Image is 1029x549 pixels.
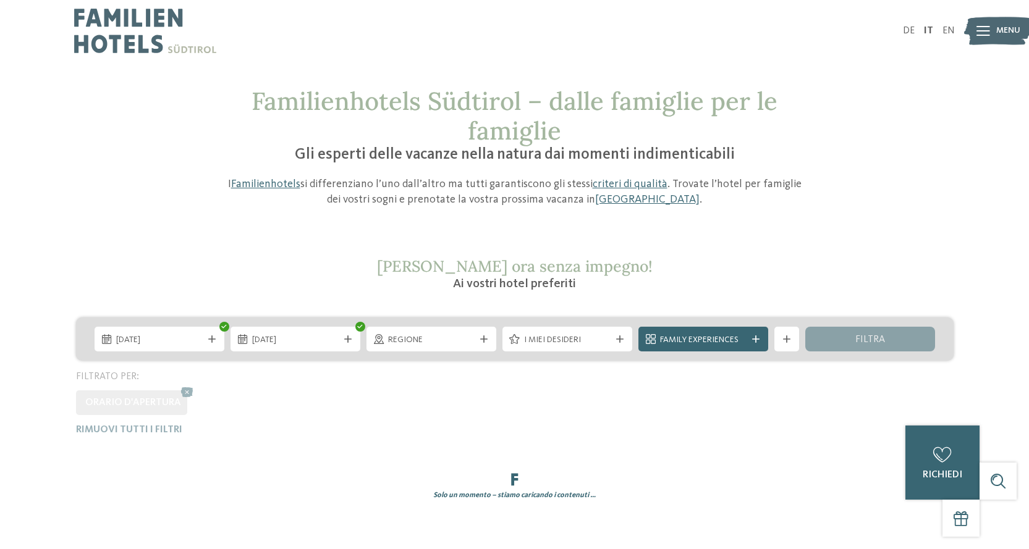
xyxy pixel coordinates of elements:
[595,194,700,205] a: [GEOGRAPHIC_DATA]
[924,26,933,36] a: IT
[593,178,667,190] a: criteri di qualità
[252,334,339,346] span: [DATE]
[116,334,203,346] span: [DATE]
[67,490,963,501] div: Solo un momento – stiamo caricando i contenuti …
[221,177,808,207] p: I si differenziano l’uno dall’altro ma tutti garantiscono gli stessi . Trovate l’hotel per famigl...
[252,85,777,146] span: Familienhotels Südtirol – dalle famiglie per le famiglie
[453,278,576,290] span: Ai vostri hotel preferiti
[660,334,747,346] span: Family Experiences
[996,25,1020,37] span: Menu
[295,147,735,162] span: Gli esperti delle vacanze nella natura dai momenti indimenticabili
[905,425,980,500] a: richiedi
[524,334,611,346] span: I miei desideri
[377,256,653,276] span: [PERSON_NAME] ora senza impegno!
[231,178,300,190] a: Familienhotels
[923,470,962,480] span: richiedi
[388,334,475,346] span: Regione
[903,26,915,36] a: DE
[942,26,955,36] a: EN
